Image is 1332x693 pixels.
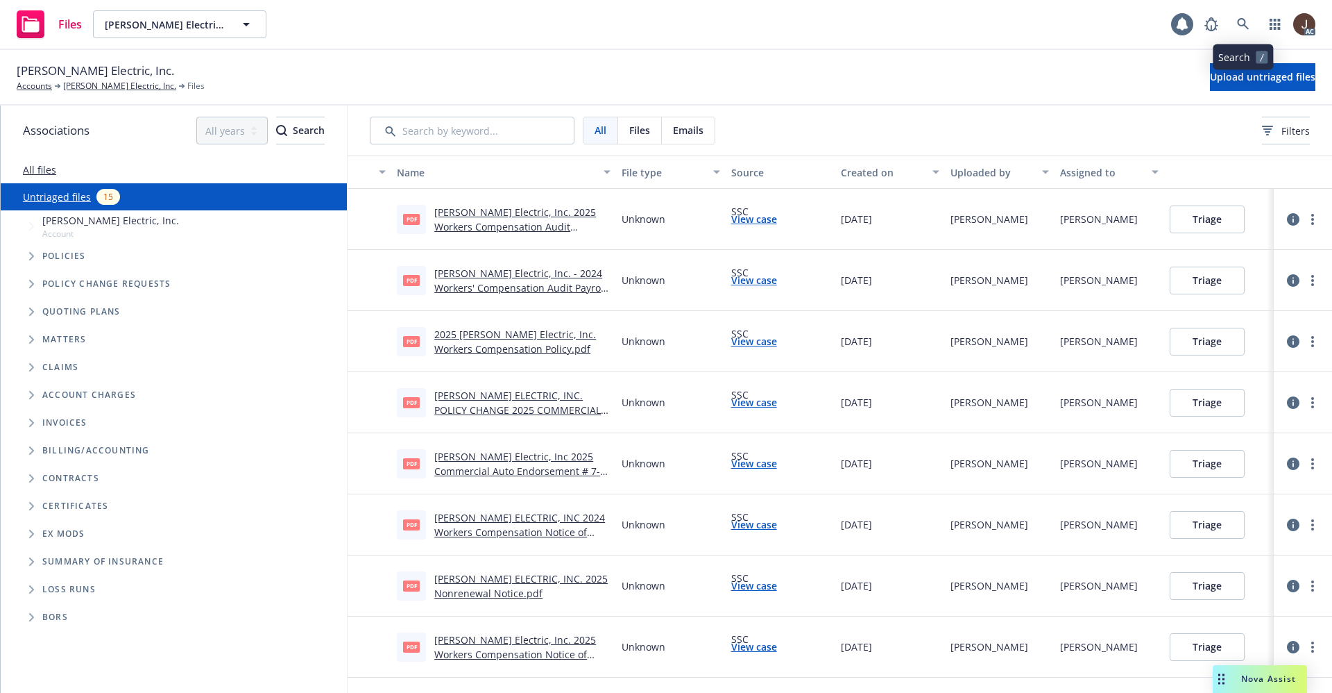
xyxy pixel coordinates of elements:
[23,190,91,204] a: Untriaged files
[673,123,703,137] span: Emails
[1054,156,1164,189] button: Assigned to
[1170,633,1245,661] button: Triage
[96,189,120,205] div: 15
[403,336,420,346] span: pdf
[403,275,420,285] span: pdf
[1304,639,1321,656] a: more
[841,517,872,532] span: [DATE]
[1197,10,1225,38] a: Report a Bug
[403,519,420,530] span: pdf
[434,328,596,356] a: 2025 [PERSON_NAME] Electric, Inc. Workers Compensation Policy.pdf
[105,17,225,32] span: [PERSON_NAME] Electric, Inc.
[276,125,287,136] svg: Search
[1229,10,1257,38] a: Search
[945,156,1054,189] button: Uploaded by
[11,5,87,44] a: Files
[42,530,85,538] span: Ex Mods
[731,517,777,532] a: View case
[1304,578,1321,594] a: more
[42,585,96,594] span: Loss Runs
[403,581,420,591] span: pdf
[1213,665,1230,693] div: Drag to move
[841,395,872,410] span: [DATE]
[434,450,600,492] a: [PERSON_NAME] Electric, Inc 2025 Commercial Auto Endorsement # 7-3.pdf
[434,633,596,676] a: [PERSON_NAME] Electric, Inc. 2025 Workers Compensation Notice of Cancellation [DATE].pdf
[1210,63,1315,91] button: Upload untriaged files
[42,252,86,260] span: Policies
[434,206,596,248] a: [PERSON_NAME] Electric, Inc. 2025 Workers Compensation Audit Statement.pdf
[403,397,420,408] span: pdf
[950,273,1028,287] div: [PERSON_NAME]
[731,395,777,410] a: View case
[629,123,650,137] span: Files
[403,214,420,224] span: pdf
[731,212,777,226] a: View case
[42,613,68,621] span: BORs
[841,165,924,180] div: Created on
[1304,456,1321,472] a: more
[1060,517,1138,532] div: [PERSON_NAME]
[1261,10,1289,38] a: Switch app
[841,334,872,349] span: [DATE]
[1170,450,1245,478] button: Triage
[63,80,176,92] a: [PERSON_NAME] Electric, Inc.
[616,156,726,189] button: File type
[841,212,872,226] span: [DATE]
[1304,333,1321,350] a: more
[622,165,705,180] div: File type
[841,456,872,471] span: [DATE]
[1281,124,1310,138] span: Filters
[950,165,1034,180] div: Uploaded by
[42,558,164,566] span: Summary of insurance
[42,419,87,427] span: Invoices
[1060,212,1138,226] div: [PERSON_NAME]
[841,640,872,654] span: [DATE]
[434,389,601,431] a: [PERSON_NAME] ELECTRIC, INC. POLICY CHANGE 2025 COMMERCIAL AUTO #7-4.pdf
[17,62,174,80] span: [PERSON_NAME] Electric, Inc.
[1170,267,1245,294] button: Triage
[23,122,89,140] span: Associations
[276,117,325,144] button: SearchSearch
[1241,673,1296,685] span: Nova Assist
[434,572,608,600] a: [PERSON_NAME] ELECTRIC, INC. 2025 Nonrenewal Notice.pdf
[731,578,777,593] a: View case
[1210,70,1315,83] span: Upload untriaged files
[1213,665,1307,693] button: Nova Assist
[950,517,1028,532] div: [PERSON_NAME]
[1060,395,1138,410] div: [PERSON_NAME]
[1,210,347,437] div: Tree Example
[1060,456,1138,471] div: [PERSON_NAME]
[370,117,574,144] input: Search by keyword...
[1060,578,1138,593] div: [PERSON_NAME]
[42,502,108,510] span: Certificates
[42,213,179,228] span: [PERSON_NAME] Electric, Inc.
[397,165,595,180] div: Name
[950,578,1028,593] div: [PERSON_NAME]
[1170,206,1245,233] button: Triage
[950,640,1028,654] div: [PERSON_NAME]
[403,642,420,652] span: pdf
[276,117,325,144] div: Search
[403,458,420,469] span: pdf
[17,80,52,92] a: Accounts
[950,456,1028,471] div: [PERSON_NAME]
[950,334,1028,349] div: [PERSON_NAME]
[1304,272,1321,289] a: more
[42,363,78,371] span: Claims
[950,395,1028,410] div: [PERSON_NAME]
[731,273,777,287] a: View case
[1060,273,1138,287] div: [PERSON_NAME]
[1170,328,1245,356] button: Triage
[1304,211,1321,228] a: more
[835,156,945,189] button: Created on
[841,273,872,287] span: [DATE]
[187,80,205,92] span: Files
[950,212,1028,226] div: [PERSON_NAME]
[1293,13,1315,35] img: photo
[1170,511,1245,539] button: Triage
[1304,394,1321,411] a: more
[1262,117,1310,144] button: Filters
[42,308,121,316] span: Quoting plans
[731,640,777,654] a: View case
[434,511,605,553] a: [PERSON_NAME] ELECTRIC, INC 2024 Workers Compensation Notice of Reinstatement Eff [DATE].pdf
